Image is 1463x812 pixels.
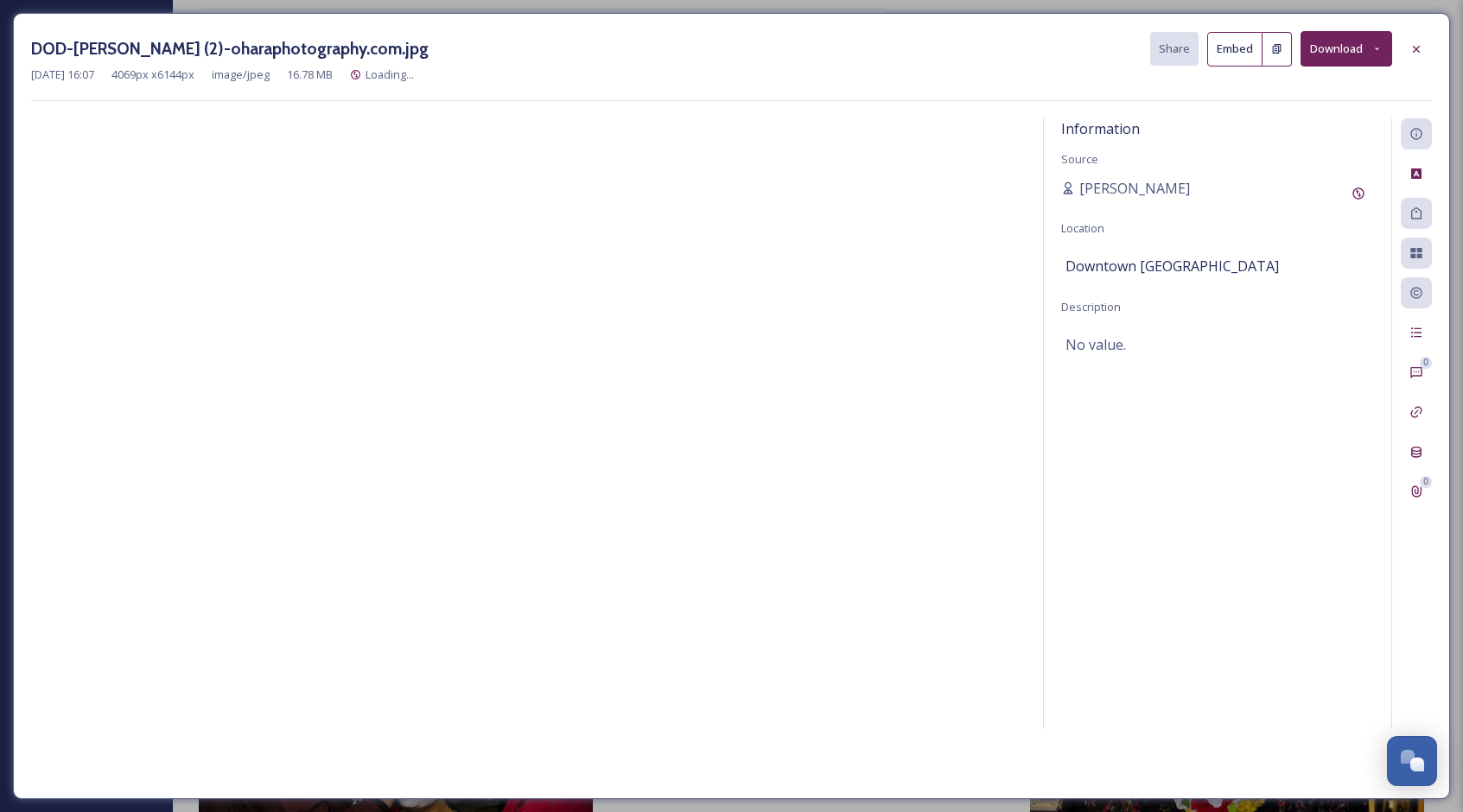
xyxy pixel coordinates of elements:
button: Embed [1207,32,1263,67]
span: Location [1061,220,1104,236]
span: Downtown [GEOGRAPHIC_DATA] [1065,256,1279,276]
span: Source [1061,151,1098,167]
span: No value. [1065,334,1126,355]
button: Share [1150,32,1199,66]
span: Information [1061,119,1140,138]
h3: DOD-[PERSON_NAME] (2)-oharaphotography.com.jpg [31,36,429,61]
button: Download [1301,31,1392,67]
div: 0 [1420,476,1432,488]
div: 0 [1420,357,1432,369]
span: image/jpeg [212,67,270,83]
span: 4069 px x 6144 px [111,67,194,83]
span: [PERSON_NAME] [1079,178,1190,199]
img: DOD-Sherri%20O%27Hara%20%282%29-oharaphotography.com.jpg [31,122,1026,778]
span: Loading... [366,67,414,82]
span: Description [1061,299,1121,314]
span: [DATE] 16:07 [31,67,94,83]
button: Open Chat [1387,736,1437,786]
span: 16.78 MB [287,67,333,83]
